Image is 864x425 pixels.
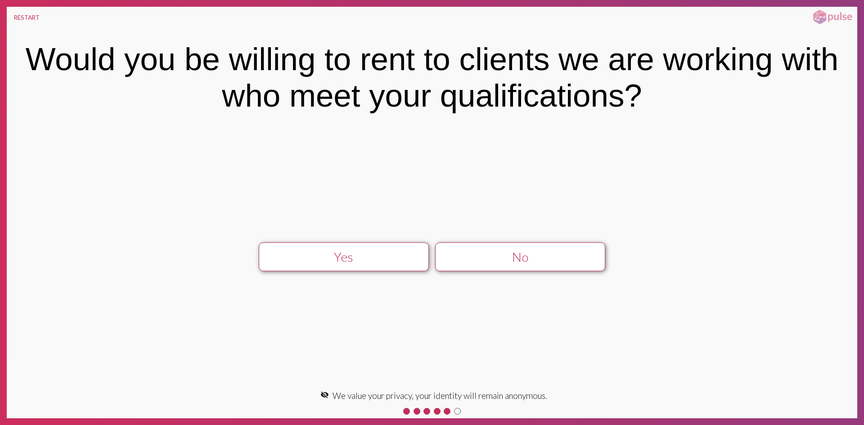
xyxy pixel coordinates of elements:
[259,242,429,271] button: Yes
[435,242,605,271] button: No
[19,41,844,114] div: Would you be willing to rent to clients we are working with who meet your qualifications?
[333,390,547,401] span: We value your privacy, your identity will remain anonymous.
[444,249,596,264] div: No
[320,390,329,399] mat-icon: visibility_off
[7,7,47,28] button: RESTART
[810,9,855,25] img: pulsehorizontalsmall.png
[268,249,420,264] div: Yes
